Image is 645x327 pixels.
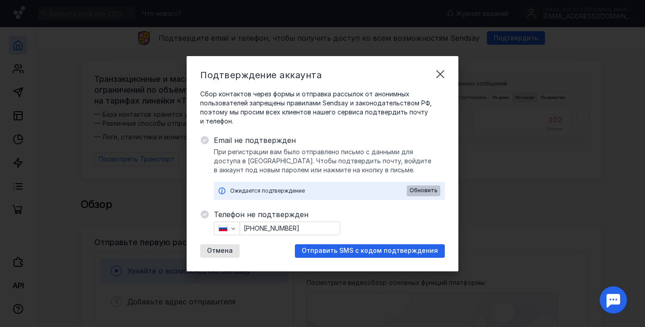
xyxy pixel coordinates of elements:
[200,244,240,258] button: Отмена
[407,185,440,196] button: Обновить
[409,187,438,194] span: Обновить
[200,90,445,126] span: Сбор контактов через формы и отправка рассылок от анонимных пользователей запрещены правилами Sen...
[230,186,407,195] div: Ожидается подтверждение
[214,135,445,146] span: Email не подтвержден
[302,247,438,255] span: Отправить SMS с кодом подтверждения
[214,147,445,175] span: При регистрации вам было отправлено письмо с данными для доступа в [GEOGRAPHIC_DATA]. Чтобы подтв...
[214,209,445,220] span: Телефон не подтвержден
[295,244,445,258] button: Отправить SMS с кодом подтверждения
[207,247,233,255] span: Отмена
[200,70,322,81] span: Подтверждение аккаунта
